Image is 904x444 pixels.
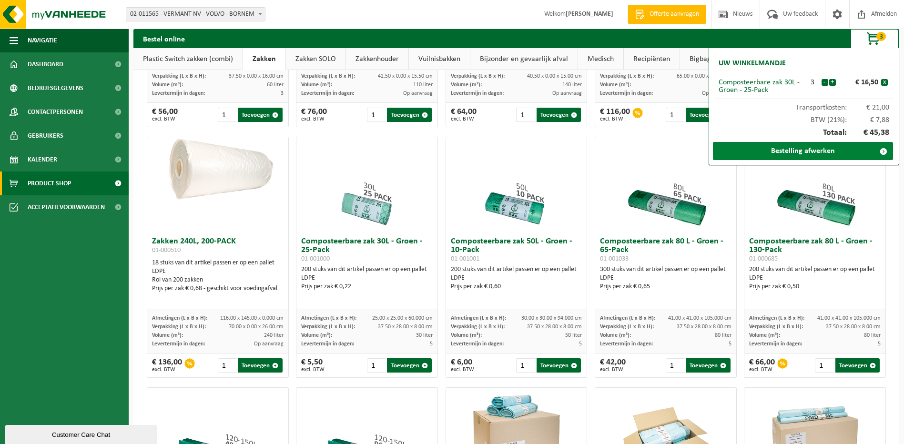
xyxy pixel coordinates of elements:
h2: Uw winkelmandje [714,53,791,74]
span: Verpakking (L x B x H): [600,324,654,330]
iframe: chat widget [5,423,159,444]
span: excl. BTW [600,116,630,122]
span: Contactpersonen [28,100,83,124]
div: 200 stuks van dit artikel passen er op een pallet [301,265,433,291]
h3: Composteerbare zak 80 L - Groen - 130-Pack [749,237,881,263]
span: 02-011565 - VERMANT NV - VOLVO - BORNEM [126,8,265,21]
div: LDPE [600,274,731,283]
span: 65.00 x 0.00 x 30.00 cm [677,73,731,79]
span: 37.50 x 0.00 x 16.00 cm [229,73,284,79]
span: Dashboard [28,52,63,76]
span: Volume (m³): [600,333,631,338]
div: LDPE [301,274,433,283]
span: Levertermijn in dagen: [600,341,653,347]
span: 110 liter [413,82,433,88]
img: 01-001000 [319,137,415,232]
span: excl. BTW [451,116,477,122]
span: 80 liter [864,333,881,338]
span: Product Shop [28,172,71,195]
input: 1 [516,358,535,373]
span: Volume (m³): [451,333,482,338]
img: 01-001033 [618,137,713,232]
button: Toevoegen [238,358,282,373]
a: Zakken [243,48,285,70]
span: Volume (m³): [301,333,332,338]
div: Prijs per zak € 0,50 [749,283,881,291]
h3: Composteerbare zak 80 L - Groen - 65-Pack [600,237,731,263]
div: 18 stuks van dit artikel passen er op een pallet [152,259,284,293]
input: 1 [218,358,237,373]
div: € 5,50 [301,358,325,373]
span: 30.00 x 30.00 x 94.000 cm [521,315,582,321]
div: € 136,00 [152,358,182,373]
a: Zakkenhouder [346,48,408,70]
div: € 42,00 [600,358,626,373]
span: Volume (m³): [600,82,631,88]
a: Vuilnisbakken [409,48,470,70]
span: 5 [729,341,731,347]
span: Gebruikers [28,124,63,148]
div: 300 stuks van dit artikel passen er op een pallet [600,265,731,291]
span: 02-011565 - VERMANT NV - VOLVO - BORNEM [126,7,265,21]
div: 200 stuks van dit artikel passen er op een pallet [749,265,881,291]
span: Verpakking (L x B x H): [152,73,206,79]
span: Afmetingen (L x B x H): [451,315,506,321]
a: Recipiënten [624,48,680,70]
div: Transportkosten: [714,99,894,111]
button: Toevoegen [238,108,282,122]
img: 01-000685 [767,137,863,232]
span: 3 [876,32,886,41]
span: Volume (m³): [749,333,780,338]
span: 5 [579,341,582,347]
span: 116.00 x 145.00 x 0.000 cm [220,315,284,321]
input: 1 [516,108,535,122]
span: excl. BTW [152,116,178,122]
span: excl. BTW [152,367,182,373]
span: € 45,38 [847,129,890,137]
span: Verpakking (L x B x H): [152,324,206,330]
span: 40.50 x 0.00 x 15.00 cm [527,73,582,79]
div: € 116,00 [600,108,630,122]
div: € 76,00 [301,108,327,122]
span: Bedrijfsgegevens [28,76,83,100]
span: 80 liter [715,333,731,338]
div: LDPE [152,267,284,276]
span: Navigatie [28,29,57,52]
div: Composteerbare zak 30L - Groen - 25-Pack [719,79,804,94]
div: € 16,50 [838,79,881,86]
span: Volume (m³): [451,82,482,88]
span: Volume (m³): [152,333,183,338]
img: 01-000510 [147,137,288,208]
div: Prijs per zak € 0,60 [451,283,582,291]
span: Kalender [28,148,57,172]
button: Toevoegen [387,108,431,122]
span: 01-001033 [600,255,629,262]
span: Op aanvraag [702,91,731,96]
span: 5 [430,341,433,347]
div: 200 stuks van dit artikel passen er op een pallet [451,265,582,291]
span: Levertermijn in dagen: [451,91,504,96]
a: Bijzonder en gevaarlijk afval [470,48,578,70]
span: 41.00 x 41.00 x 105.000 cm [817,315,881,321]
h3: Composteerbare zak 50L - Groen - 10-Pack [451,237,582,263]
button: x [881,79,888,86]
input: 1 [666,108,685,122]
span: Levertermijn in dagen: [152,341,205,347]
span: Levertermijn in dagen: [152,91,205,96]
div: € 6,00 [451,358,474,373]
span: Levertermijn in dagen: [749,341,802,347]
span: 01-001000 [301,255,330,262]
span: excl. BTW [301,367,325,373]
div: Totaal: [714,124,894,142]
button: Toevoegen [686,108,730,122]
h3: Zakken 240L, 200-PACK [152,237,284,256]
div: Prijs per zak € 0,22 [301,283,433,291]
span: Op aanvraag [254,341,284,347]
div: LDPE [451,274,582,283]
span: Levertermijn in dagen: [600,91,653,96]
a: Plastic Switch zakken (combi) [133,48,243,70]
span: € 21,00 [847,104,890,111]
span: 50 liter [565,333,582,338]
button: Toevoegen [686,358,730,373]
